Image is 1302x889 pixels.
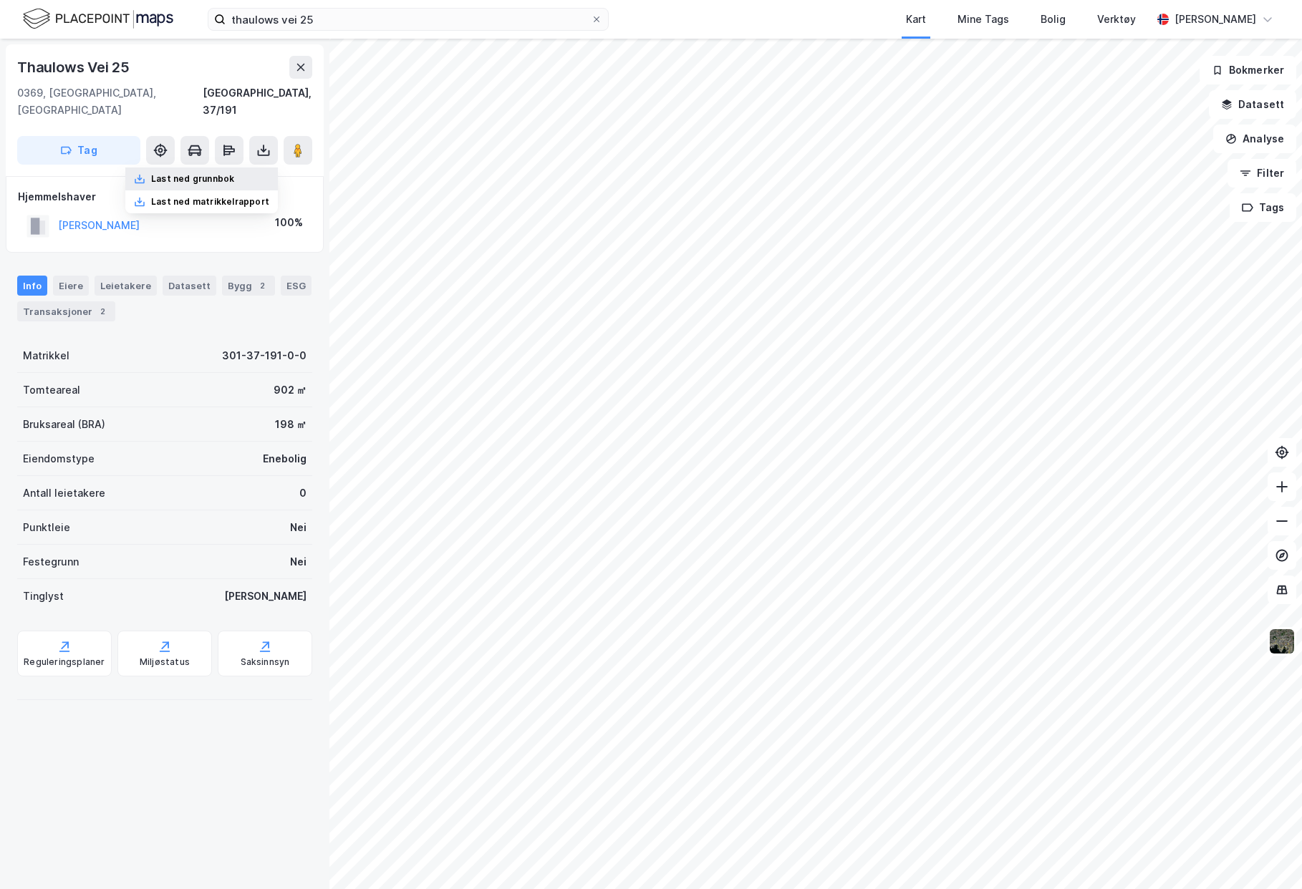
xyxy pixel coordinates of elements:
button: Filter [1228,159,1296,188]
div: Punktleie [23,519,70,536]
div: Leietakere [95,276,157,296]
div: 0 [299,485,307,502]
button: Tags [1230,193,1296,222]
div: 0369, [GEOGRAPHIC_DATA], [GEOGRAPHIC_DATA] [17,84,203,119]
img: logo.f888ab2527a4732fd821a326f86c7f29.svg [23,6,173,31]
div: [GEOGRAPHIC_DATA], 37/191 [203,84,312,119]
div: [PERSON_NAME] [1175,11,1256,28]
div: 301-37-191-0-0 [222,347,307,364]
div: Last ned grunnbok [151,173,234,185]
img: 9k= [1268,628,1296,655]
div: Thaulows Vei 25 [17,56,132,79]
div: Verktøy [1097,11,1136,28]
div: Hjemmelshaver [18,188,312,205]
div: Transaksjoner [17,301,115,321]
div: ESG [281,276,312,296]
div: Eiere [53,276,89,296]
div: 100% [275,214,303,231]
div: Reguleringsplaner [24,656,105,668]
div: Miljøstatus [140,656,190,668]
div: 198 ㎡ [275,416,307,433]
div: Last ned matrikkelrapport [151,196,269,208]
button: Analyse [1213,125,1296,153]
div: Kart [906,11,926,28]
div: Mine Tags [958,11,1009,28]
iframe: Chat Widget [1230,820,1302,889]
div: Nei [290,553,307,570]
div: Info [17,276,47,296]
div: Eiendomstype [23,450,95,467]
div: Kontrollprogram for chat [1230,820,1302,889]
button: Datasett [1209,90,1296,119]
div: 902 ㎡ [274,382,307,399]
input: Søk på adresse, matrikkel, gårdeiere, leietakere eller personer [226,9,591,30]
div: 2 [255,278,269,293]
button: Bokmerker [1200,56,1296,84]
button: Tag [17,136,140,165]
div: Datasett [163,276,216,296]
div: Tomteareal [23,382,80,399]
div: Antall leietakere [23,485,105,502]
div: Tinglyst [23,588,64,605]
div: Bruksareal (BRA) [23,416,105,433]
div: Matrikkel [23,347,69,364]
div: 2 [95,304,110,319]
div: Nei [290,519,307,536]
div: Enebolig [263,450,307,467]
div: Festegrunn [23,553,79,570]
div: Bygg [222,276,275,296]
div: Bolig [1041,11,1066,28]
div: Saksinnsyn [241,656,290,668]
div: [PERSON_NAME] [224,588,307,605]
